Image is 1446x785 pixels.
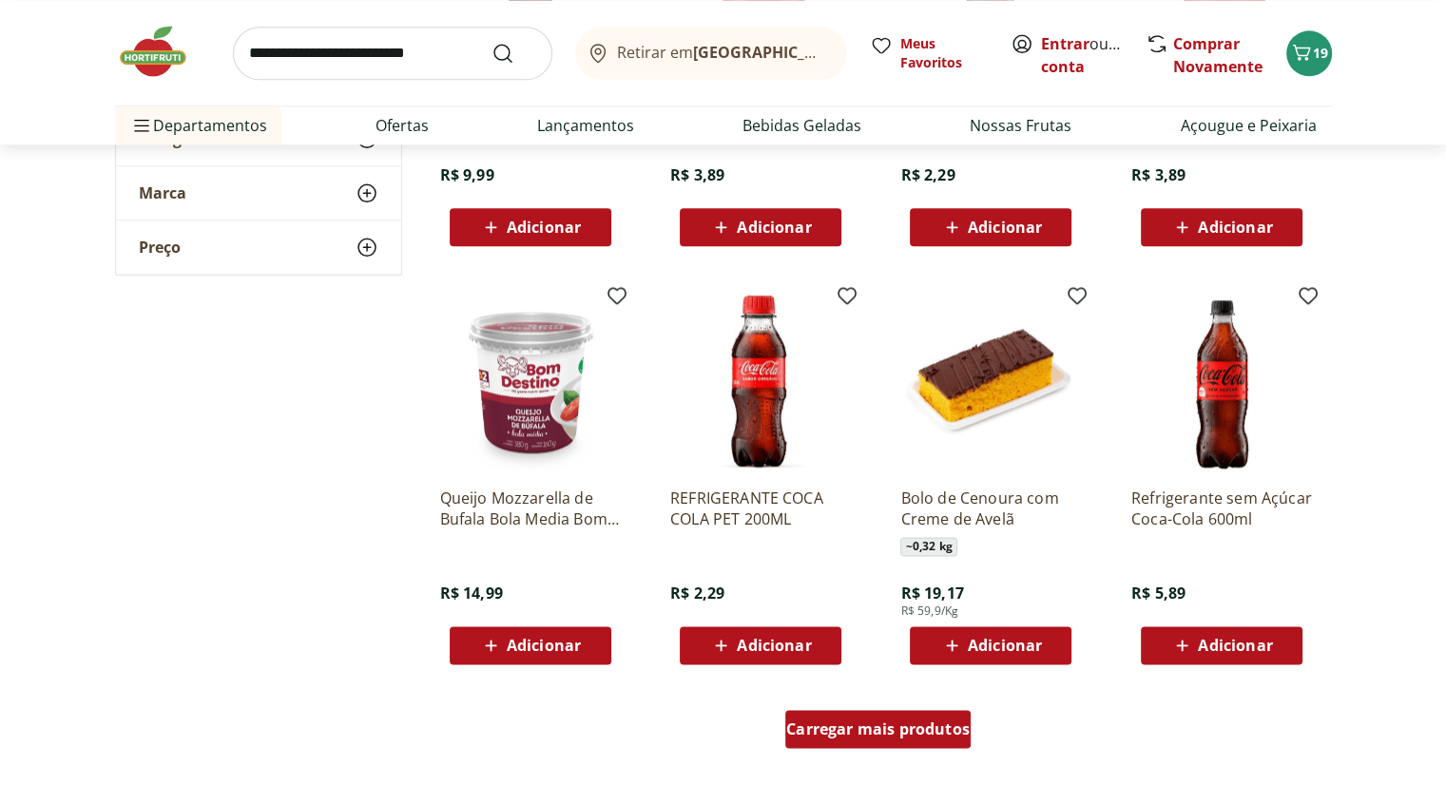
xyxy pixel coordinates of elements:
[900,603,958,619] span: R$ 59,9/Kg
[450,208,611,246] button: Adicionar
[870,34,988,72] a: Meus Favoritos
[1198,638,1272,653] span: Adicionar
[537,114,634,137] a: Lançamentos
[900,583,963,603] span: R$ 19,17
[1131,292,1312,472] img: Refrigerante sem Açúcar Coca-Cola 600ml
[1141,208,1302,246] button: Adicionar
[737,638,811,653] span: Adicionar
[440,583,503,603] span: R$ 14,99
[115,23,210,80] img: Hortifruti
[617,44,827,61] span: Retirar em
[742,114,861,137] a: Bebidas Geladas
[670,583,724,603] span: R$ 2,29
[680,208,841,246] button: Adicionar
[139,183,186,202] span: Marca
[900,164,954,185] span: R$ 2,29
[670,292,851,472] img: REFRIGERANTE COCA COLA PET 200ML
[440,488,621,529] a: Queijo Mozzarella de Bufala Bola Media Bom Destino 160g
[139,238,181,257] span: Preço
[693,42,1013,63] b: [GEOGRAPHIC_DATA]/[GEOGRAPHIC_DATA]
[575,27,847,80] button: Retirar em[GEOGRAPHIC_DATA]/[GEOGRAPHIC_DATA]
[900,34,988,72] span: Meus Favoritos
[130,103,153,148] button: Menu
[968,638,1042,653] span: Adicionar
[1173,33,1263,77] a: Comprar Novamente
[910,626,1071,664] button: Adicionar
[376,114,429,137] a: Ofertas
[450,626,611,664] button: Adicionar
[440,292,621,472] img: Queijo Mozzarella de Bufala Bola Media Bom Destino 160g
[900,292,1081,472] img: Bolo de Cenoura com Creme de Avelã
[1041,33,1089,54] a: Entrar
[507,638,581,653] span: Adicionar
[1313,44,1328,62] span: 19
[786,721,970,737] span: Carregar mais produtos
[1141,626,1302,664] button: Adicionar
[1131,164,1186,185] span: R$ 3,89
[680,626,841,664] button: Adicionar
[670,488,851,529] a: REFRIGERANTE COCA COLA PET 200ML
[910,208,1071,246] button: Adicionar
[492,42,537,65] button: Submit Search
[1198,220,1272,235] span: Adicionar
[968,220,1042,235] span: Adicionar
[737,220,811,235] span: Adicionar
[116,166,401,220] button: Marca
[1286,30,1332,76] button: Carrinho
[440,164,494,185] span: R$ 9,99
[1041,33,1146,77] a: Criar conta
[670,164,724,185] span: R$ 3,89
[970,114,1071,137] a: Nossas Frutas
[130,103,267,148] span: Departamentos
[785,710,971,756] a: Carregar mais produtos
[233,27,552,80] input: search
[1041,32,1126,78] span: ou
[116,220,401,274] button: Preço
[507,220,581,235] span: Adicionar
[1131,583,1186,603] span: R$ 5,89
[900,537,956,556] span: ~ 0,32 kg
[900,488,1081,529] a: Bolo de Cenoura com Creme de Avelã
[1131,488,1312,529] a: Refrigerante sem Açúcar Coca-Cola 600ml
[1180,114,1316,137] a: Açougue e Peixaria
